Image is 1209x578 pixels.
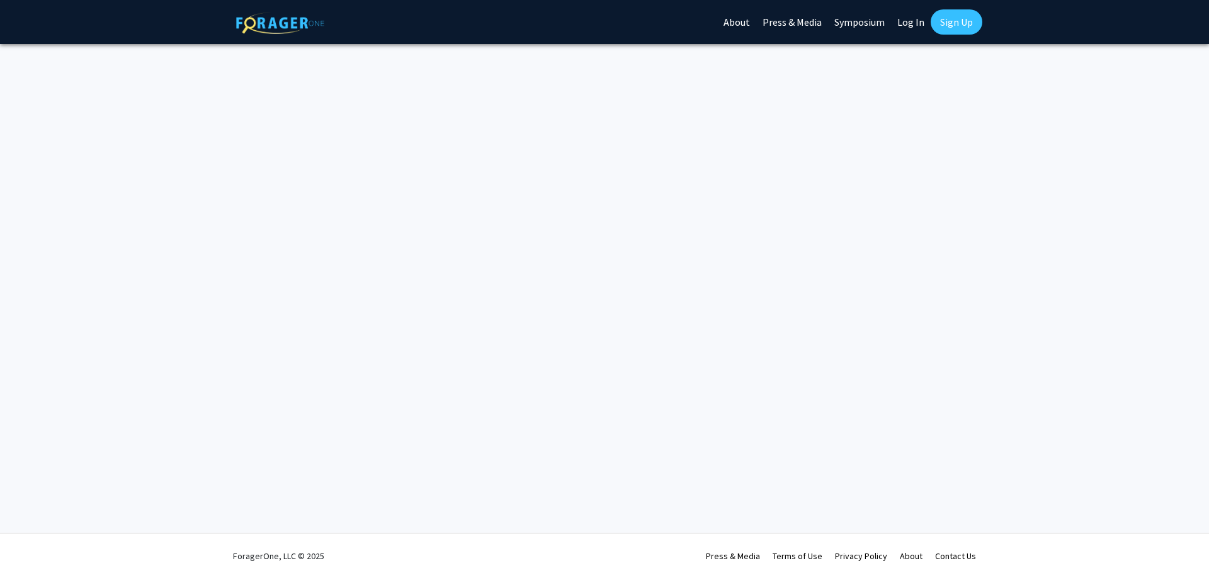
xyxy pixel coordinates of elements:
[233,534,324,578] div: ForagerOne, LLC © 2025
[935,550,976,562] a: Contact Us
[835,550,887,562] a: Privacy Policy
[931,9,982,35] a: Sign Up
[773,550,822,562] a: Terms of Use
[900,550,922,562] a: About
[236,12,324,34] img: ForagerOne Logo
[706,550,760,562] a: Press & Media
